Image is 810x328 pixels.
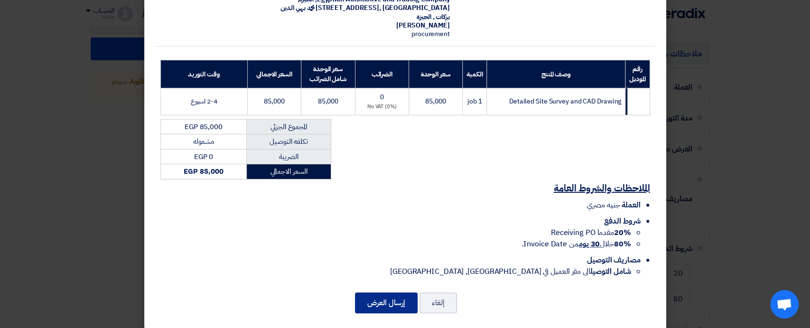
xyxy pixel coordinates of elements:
span: [PERSON_NAME] [396,20,450,30]
td: EGP 85,000 [160,119,247,134]
span: 0 [380,92,384,102]
th: السعر الاجمالي [247,60,301,88]
button: إرسال العرض [355,292,418,313]
td: المجموع الجزئي [247,119,331,134]
span: خلال من Invoice Date. [521,238,631,250]
th: وقت التوريد [160,60,247,88]
th: سعر الوحدة شامل الضرائب [301,60,355,88]
span: مقدما Receiving PO [551,227,631,238]
span: 1 job [467,96,482,106]
th: رقم الموديل [625,60,650,88]
td: السعر الاجمالي [247,164,331,179]
span: مصاريف التوصيل [587,254,641,266]
div: (0%) No VAT [359,103,405,111]
strong: 80% [614,238,631,250]
span: مشموله [193,136,214,147]
u: الملاحظات والشروط العامة [554,181,650,195]
strong: شامل التوصيل [590,266,631,277]
th: سعر الوحدة [409,60,462,88]
span: 85,000 [264,96,284,106]
div: Open chat [770,290,799,319]
span: شروط الدفع [604,216,640,227]
span: EGP 0 [194,151,214,162]
span: جنيه مصري [587,199,620,211]
span: 85,000 [425,96,446,106]
span: procurement [411,29,450,39]
th: وصف المنتج [487,60,625,88]
span: العملة [622,199,640,211]
strong: EGP 85,000 [184,166,223,177]
span: Detailed Site Survey and CAD Drawing [509,96,621,106]
span: 2-4 اسبوع [191,96,217,106]
button: إلغاء [419,292,457,313]
th: الكمية [463,60,487,88]
span: 85,000 [318,96,338,106]
u: 30 يوم [579,238,600,250]
th: الضرائب [355,60,409,88]
li: الى مقر العميل في [GEOGRAPHIC_DATA], [GEOGRAPHIC_DATA] [160,266,631,277]
td: تكلفه التوصيل [247,134,331,150]
strong: 20% [614,227,631,238]
td: الضريبة [247,149,331,164]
